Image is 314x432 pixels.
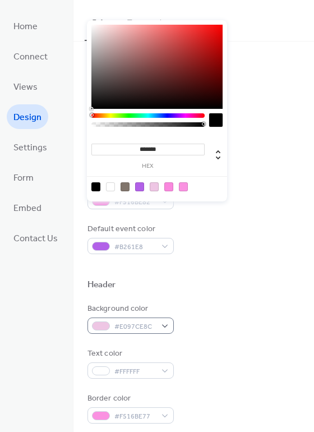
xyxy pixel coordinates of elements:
div: Header [87,279,116,291]
label: hex [91,163,205,169]
a: Form [7,165,40,190]
a: Home [7,13,44,38]
div: Default event color [87,223,172,235]
a: Connect [7,44,54,68]
a: Settings [7,135,54,159]
a: Contact Us [7,226,64,250]
div: rgba(245, 22, 190, 0.4666666666666667) [179,182,188,191]
div: rgb(0, 0, 0) [91,182,100,191]
span: Contact Us [13,230,58,248]
div: rgba(245, 22, 190, 0.5098039215686274) [164,182,173,191]
div: Text color [87,348,172,360]
div: Border color [87,393,172,405]
span: Connect [13,48,48,66]
span: #F516BE82 [114,196,156,208]
div: Background color [87,303,172,315]
a: Embed [7,195,48,220]
span: #FFFFFF [114,366,156,378]
span: Design [13,109,41,127]
a: Design [7,104,48,129]
div: rgb(129, 117, 108) [121,182,130,191]
span: Home [13,18,38,36]
span: Embed [13,200,41,218]
span: #E097CE8C [114,321,156,333]
div: rgb(255, 255, 255) [106,182,115,191]
span: Views [13,79,38,96]
span: #B261E8 [114,241,156,253]
span: Form [13,169,34,187]
span: Settings [13,139,47,157]
div: rgba(224, 151, 206, 0.5490196078431373) [150,182,159,191]
div: rgb(178, 97, 232) [135,182,144,191]
span: #F516BE77 [114,411,156,422]
a: Views [7,74,44,99]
